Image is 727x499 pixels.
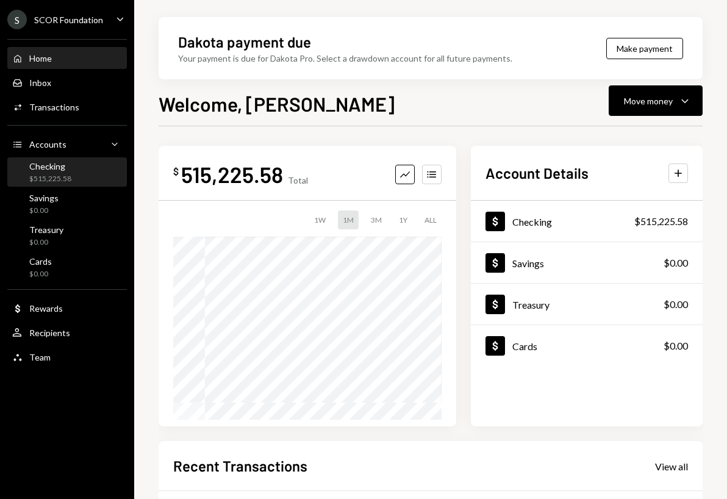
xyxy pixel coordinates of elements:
[606,38,683,59] button: Make payment
[7,297,127,319] a: Rewards
[655,461,688,473] div: View all
[512,257,544,269] div: Savings
[29,256,52,267] div: Cards
[29,139,66,149] div: Accounts
[624,95,673,107] div: Move money
[29,174,71,184] div: $515,225.58
[29,303,63,314] div: Rewards
[181,160,283,188] div: 515,225.58
[7,71,127,93] a: Inbox
[512,340,537,352] div: Cards
[29,352,51,362] div: Team
[309,210,331,229] div: 1W
[634,214,688,229] div: $515,225.58
[29,224,63,235] div: Treasury
[512,299,550,311] div: Treasury
[29,206,59,216] div: $0.00
[159,92,395,116] h1: Welcome, [PERSON_NAME]
[609,85,703,116] button: Move money
[29,53,52,63] div: Home
[471,201,703,242] a: Checking$515,225.58
[7,10,27,29] div: S
[471,325,703,366] a: Cards$0.00
[7,253,127,282] a: Cards$0.00
[366,210,387,229] div: 3M
[7,157,127,187] a: Checking$515,225.58
[34,15,103,25] div: SCOR Foundation
[471,284,703,325] a: Treasury$0.00
[29,269,52,279] div: $0.00
[173,456,307,476] h2: Recent Transactions
[29,161,71,171] div: Checking
[485,163,589,183] h2: Account Details
[664,339,688,353] div: $0.00
[664,256,688,270] div: $0.00
[7,96,127,118] a: Transactions
[420,210,442,229] div: ALL
[173,165,179,178] div: $
[338,210,359,229] div: 1M
[29,193,59,203] div: Savings
[29,102,79,112] div: Transactions
[29,237,63,248] div: $0.00
[471,242,703,283] a: Savings$0.00
[288,175,308,185] div: Total
[394,210,412,229] div: 1Y
[7,221,127,250] a: Treasury$0.00
[7,47,127,69] a: Home
[7,321,127,343] a: Recipients
[655,459,688,473] a: View all
[7,133,127,155] a: Accounts
[7,346,127,368] a: Team
[512,216,552,228] div: Checking
[178,52,512,65] div: Your payment is due for Dakota Pro. Select a drawdown account for all future payments.
[29,328,70,338] div: Recipients
[7,189,127,218] a: Savings$0.00
[178,32,311,52] div: Dakota payment due
[664,297,688,312] div: $0.00
[29,77,51,88] div: Inbox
